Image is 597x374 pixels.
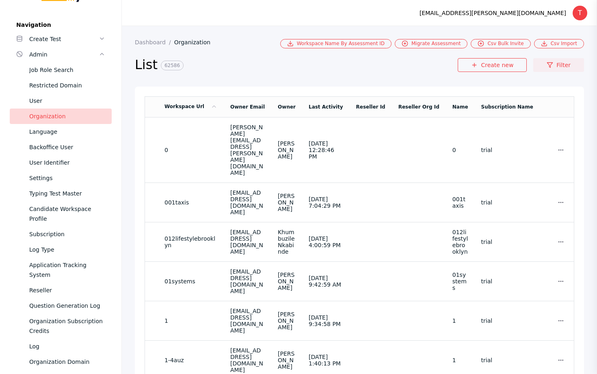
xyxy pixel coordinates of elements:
td: Owner [271,96,302,117]
label: Navigation [10,22,112,28]
a: Application Tracking System [10,257,112,283]
a: Job Role Search [10,62,112,78]
div: Backoffice User [29,142,105,152]
section: 1 [164,317,217,324]
td: Last Activity [302,96,350,117]
div: Log Type [29,245,105,254]
a: Reseller [10,283,112,298]
section: trial [481,317,533,324]
a: Log [10,339,112,354]
div: Typing Test Master [29,189,105,198]
section: trial [481,278,533,285]
section: 012lifestylebrooklyn [164,235,217,248]
h2: List [135,57,458,74]
div: Subscription [29,229,105,239]
a: User [10,93,112,109]
a: Csv Bulk Invite [471,39,530,48]
div: User Identifier [29,158,105,167]
a: Question Generation Log [10,298,112,313]
section: [PERSON_NAME][EMAIL_ADDRESS][PERSON_NAME][DOMAIN_NAME] [230,124,265,176]
section: [EMAIL_ADDRESS][DOMAIN_NAME] [230,189,265,215]
section: [EMAIL_ADDRESS][DOMAIN_NAME] [230,268,265,294]
a: Log Type [10,242,112,257]
div: Settings [29,173,105,183]
div: Application Tracking System [29,260,105,280]
div: Admin [29,50,99,59]
div: T [573,6,587,20]
section: 1-4auz [164,357,217,363]
a: Typing Test Master [10,186,112,201]
span: 62586 [161,61,184,70]
section: [DATE] 12:28:46 PM [309,140,343,160]
section: [PERSON_NAME] [278,272,296,291]
section: 01systems [452,272,468,291]
section: 0 [452,147,468,153]
a: Csv Import [534,39,584,48]
a: Reseller Org Id [398,104,439,110]
div: Restricted Domain [29,80,105,90]
div: Candidate Workspace Profile [29,204,105,224]
section: 012lifestylebrooklyn [452,229,468,255]
section: [DATE] 9:34:58 PM [309,314,343,327]
a: Subscription [10,226,112,242]
section: [EMAIL_ADDRESS][DOMAIN_NAME] [230,347,265,373]
div: Organization [29,111,105,121]
a: Workspace Name By Assessment ID [280,39,392,48]
section: 1 [452,317,468,324]
a: Organization [174,39,217,46]
div: Organization Subscription Credits [29,316,105,336]
a: Workspace Url [164,104,217,109]
section: [PERSON_NAME] [278,350,296,370]
section: trial [481,357,533,363]
div: User [29,96,105,106]
a: Migrate Assessment [395,39,467,48]
div: Organization Domain [29,357,105,367]
section: Khumbuzile Nkabinde [278,229,296,255]
a: Subscription Name [481,104,533,110]
section: 001taxis [452,196,468,209]
section: 001taxis [164,199,217,206]
section: 01systems [164,278,217,285]
a: Organization Domain [10,354,112,370]
div: Question Generation Log [29,301,105,311]
a: Candidate Workspace Profile [10,201,112,226]
section: [DATE] 9:42:59 AM [309,275,343,288]
section: 0 [164,147,217,153]
section: trial [481,239,533,245]
section: [DATE] 1:40:13 PM [309,354,343,367]
section: [DATE] 7:04:29 PM [309,196,343,209]
a: Organization Subscription Credits [10,313,112,339]
a: Language [10,124,112,139]
a: Restricted Domain [10,78,112,93]
section: trial [481,147,533,153]
a: Filter [533,58,584,72]
a: Backoffice User [10,139,112,155]
section: [PERSON_NAME] [278,140,296,160]
a: Settings [10,170,112,186]
td: Owner Email [224,96,271,117]
div: [EMAIL_ADDRESS][PERSON_NAME][DOMAIN_NAME] [420,8,566,18]
a: Organization [10,109,112,124]
section: [EMAIL_ADDRESS][DOMAIN_NAME] [230,308,265,334]
a: Name [452,104,468,110]
section: [PERSON_NAME] [278,193,296,212]
div: Log [29,341,105,351]
section: [EMAIL_ADDRESS][DOMAIN_NAME] [230,229,265,255]
section: 1 [452,357,468,363]
section: [PERSON_NAME] [278,311,296,331]
a: User Identifier [10,155,112,170]
section: [DATE] 4:00:59 PM [309,235,343,248]
a: Dashboard [135,39,174,46]
div: Create Test [29,34,99,44]
div: Language [29,127,105,137]
div: Reseller [29,285,105,295]
section: trial [481,199,533,206]
a: Create new [458,58,527,72]
div: Job Role Search [29,65,105,75]
a: Reseller Id [356,104,385,110]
